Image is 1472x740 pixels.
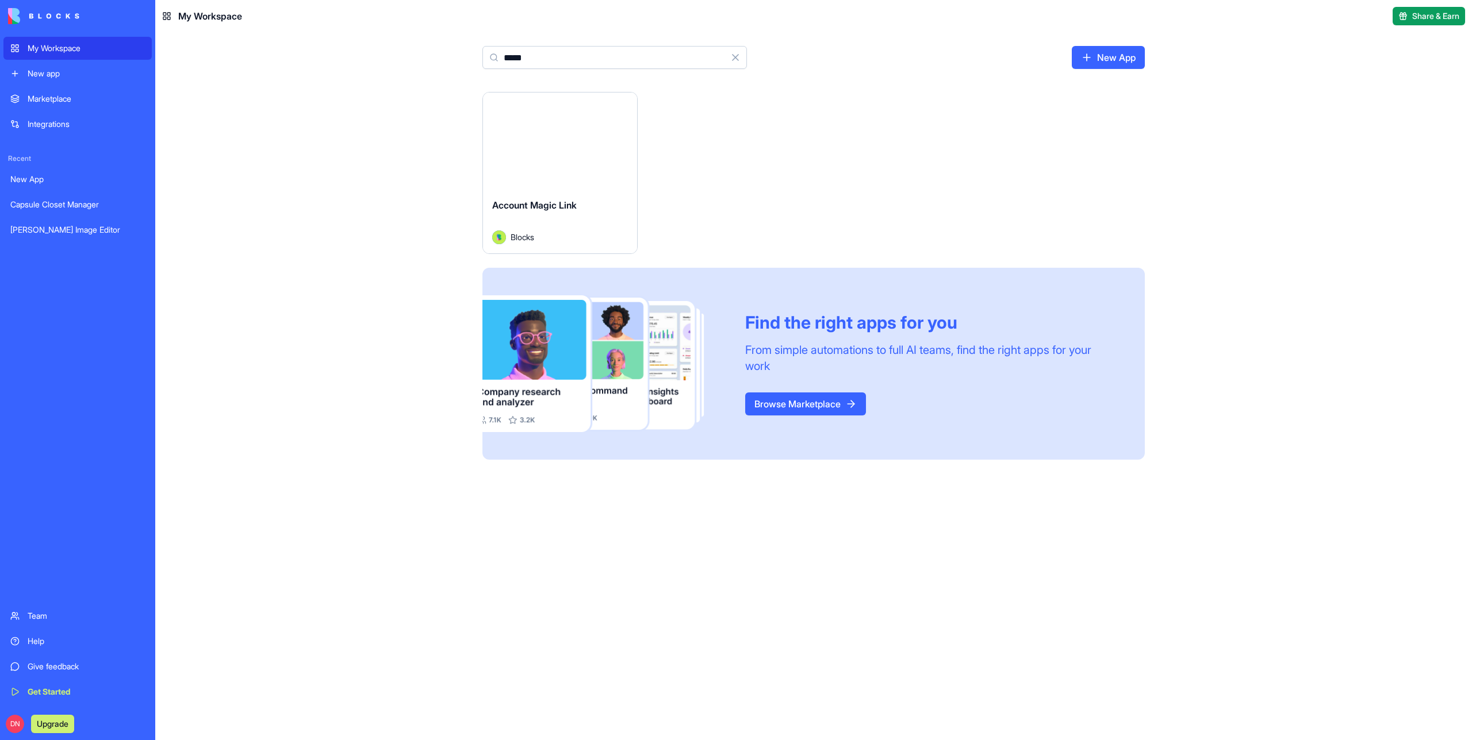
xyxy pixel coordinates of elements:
div: Find the right apps for you [745,312,1117,333]
span: Blocks [511,231,534,243]
div: Marketplace [28,93,145,105]
div: New app [28,68,145,79]
button: Share & Earn [1393,7,1465,25]
a: New app [3,62,152,85]
div: [PERSON_NAME] Image Editor [10,224,145,236]
img: Frame_181_egmpey.png [482,295,727,433]
img: logo [8,8,79,24]
a: Get Started [3,680,152,703]
a: Capsule Closet Manager [3,193,152,216]
div: Team [28,610,145,622]
a: Help [3,630,152,653]
div: Integrations [28,118,145,130]
a: New App [1072,46,1145,69]
div: From simple automations to full AI teams, find the right apps for your work [745,342,1117,374]
span: Recent [3,154,152,163]
div: New App [10,174,145,185]
a: Upgrade [31,718,74,729]
a: Integrations [3,113,152,136]
div: My Workspace [28,43,145,54]
span: Account Magic Link [492,199,577,211]
span: My Workspace [178,9,242,23]
span: Share & Earn [1412,10,1459,22]
a: New App [3,168,152,191]
img: Avatar [492,230,506,244]
a: My Workspace [3,37,152,60]
div: Help [28,635,145,647]
div: Give feedback [28,661,145,672]
a: Browse Marketplace [745,392,866,415]
div: Get Started [28,686,145,697]
a: Give feedback [3,655,152,678]
span: DN [6,715,24,733]
a: Account Magic LinkAvatarBlocks [482,92,638,254]
div: Capsule Closet Manager [10,199,145,210]
a: Team [3,604,152,627]
button: Clear [724,46,747,69]
a: Marketplace [3,87,152,110]
button: Upgrade [31,715,74,733]
a: [PERSON_NAME] Image Editor [3,218,152,241]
